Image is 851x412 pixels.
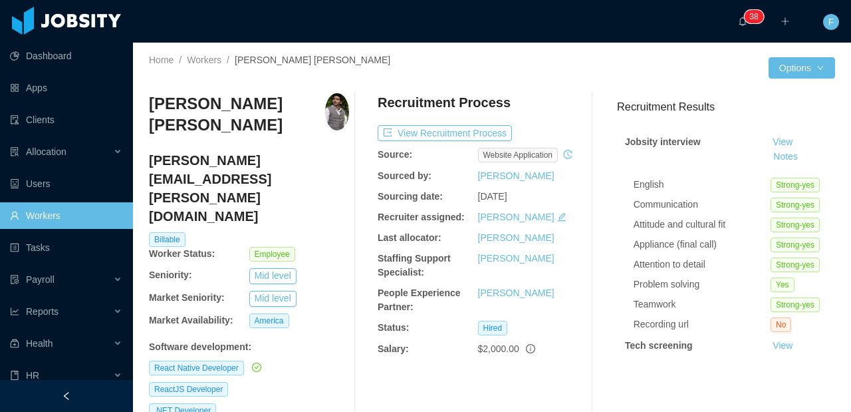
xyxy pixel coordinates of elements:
span: Hired [478,321,508,335]
i: icon: edit [557,212,566,222]
span: [DATE] [478,191,507,202]
strong: Jobsity interview [625,136,701,147]
span: Strong-yes [771,258,820,272]
div: English [634,178,771,192]
i: icon: bell [738,17,747,26]
div: Teamwork [634,298,771,311]
span: Allocation [26,146,66,157]
a: icon: robotUsers [10,170,122,197]
button: Mid level [249,268,297,284]
span: Strong-yes [771,178,820,192]
i: icon: solution [10,147,19,156]
span: [PERSON_NAME] [PERSON_NAME] [235,55,390,65]
b: Market Availability: [149,315,233,325]
sup: 38 [744,10,763,23]
button: Mid level [249,291,297,307]
h3: Recruitment Results [617,99,835,115]
b: Market Seniority: [149,292,225,303]
div: Communication [634,198,771,212]
a: View [768,136,797,147]
b: Sourcing date: [378,191,443,202]
a: Home [149,55,174,65]
a: icon: pie-chartDashboard [10,43,122,69]
a: icon: profileTasks [10,234,122,261]
span: Strong-yes [771,218,820,232]
div: Problem solving [634,278,771,292]
b: Sourced by: [378,170,431,181]
div: Appliance (final call) [634,238,771,252]
a: icon: auditClients [10,106,122,133]
div: Recording url [634,317,771,331]
h3: [PERSON_NAME] [PERSON_NAME] [149,93,325,136]
span: F [828,14,834,30]
b: Source: [378,149,412,160]
a: View [768,340,797,351]
button: Notes [768,149,803,165]
b: Recruiter assigned: [378,212,465,222]
a: Workers [187,55,221,65]
span: Employee [249,247,295,262]
b: Seniority: [149,270,192,280]
a: [PERSON_NAME] [478,170,554,181]
span: Strong-yes [771,238,820,252]
b: Salary: [378,343,409,354]
span: Yes [771,278,794,292]
i: icon: medicine-box [10,339,19,348]
a: icon: userWorkers [10,202,122,229]
span: / [179,55,182,65]
p: 8 [754,10,759,23]
img: ba09abab-0be7-482b-9658-3ab3def67a21_68371ba092c7a-400w.png [325,93,349,130]
a: [PERSON_NAME] [478,212,554,222]
i: icon: book [10,371,19,380]
span: No [771,317,791,332]
b: Last allocator: [378,232,441,243]
b: Software development : [149,341,251,352]
span: Reports [26,306,59,317]
b: Staffing Support Specialist: [378,253,451,278]
a: [PERSON_NAME] [478,253,554,264]
a: icon: check-circle [249,362,261,373]
h4: Recruitment Process [378,93,511,112]
span: Strong-yes [771,298,820,312]
button: Optionsicon: down [769,57,835,79]
span: Billable [149,232,185,247]
div: Attitude and cultural fit [634,218,771,232]
i: icon: check-circle [252,363,261,372]
i: icon: plus [781,17,790,26]
i: icon: history [563,150,572,159]
span: Strong-yes [771,198,820,212]
span: website application [478,148,558,162]
a: icon: exportView Recruitment Process [378,128,512,138]
b: Status: [378,322,409,333]
a: [PERSON_NAME] [478,232,554,243]
div: Attention to detail [634,258,771,272]
span: HR [26,370,39,381]
p: 3 [749,10,754,23]
span: React Native Developer [149,361,244,375]
button: icon: exportView Recruitment Process [378,125,512,141]
span: info-circle [526,344,535,353]
i: icon: line-chart [10,307,19,316]
strong: Tech screening [625,340,693,351]
span: Payroll [26,274,55,285]
span: $2,000.00 [478,343,519,354]
b: People Experience Partner: [378,288,461,312]
button: Notes [768,353,803,369]
a: icon: appstoreApps [10,75,122,101]
span: ReactJS Developer [149,382,228,397]
span: / [227,55,229,65]
span: America [249,313,289,328]
a: [PERSON_NAME] [478,288,554,298]
i: icon: file-protect [10,275,19,284]
span: Health [26,338,53,349]
b: Worker Status: [149,248,215,259]
h4: [PERSON_NAME][EMAIL_ADDRESS][PERSON_NAME][DOMAIN_NAME] [149,151,349,226]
